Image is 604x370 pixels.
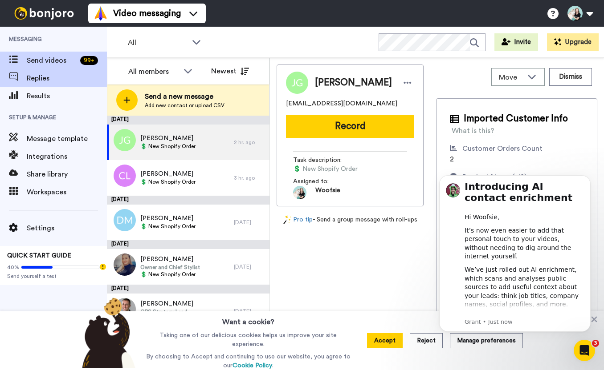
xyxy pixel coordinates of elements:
[144,352,353,370] p: By choosing to Accept and continuing to use our website, you agree to our .
[222,311,274,327] h3: Want a cookie?
[114,209,136,231] img: dm.png
[140,214,196,223] span: [PERSON_NAME]
[293,156,355,165] span: Task description :
[426,162,604,346] iframe: Intercom notifications message
[592,340,599,347] span: 3
[233,362,272,369] a: Cookie Policy
[574,340,595,361] iframe: Intercom live chat
[140,143,196,150] span: 💲 New Shopify Order
[464,112,568,125] span: Imported Customer Info
[140,178,196,185] span: 💲 New Shopify Order
[27,91,107,101] span: Results
[367,333,403,348] button: Accept
[99,263,107,271] div: Tooltip anchor
[107,196,269,205] div: [DATE]
[140,134,196,143] span: [PERSON_NAME]
[450,156,454,163] span: 2
[234,139,265,146] div: 2 hr. ago
[286,99,397,108] span: [EMAIL_ADDRESS][DOMAIN_NAME]
[549,68,592,86] button: Dismiss
[293,165,378,173] span: 💲 New Shopify Order
[145,102,224,109] span: Add new contact or upload CSV
[234,219,265,226] div: [DATE]
[7,253,71,259] span: QUICK START GUIDE
[128,66,179,77] div: All members
[499,72,523,83] span: Move
[286,115,414,138] button: Record
[140,271,200,278] span: 💲 New Shopify Order
[410,333,443,348] button: Reject
[27,133,107,144] span: Message template
[114,253,136,276] img: f10b11b9-aa3d-4555-ad4d-eed7f6c386ad.jpg
[27,151,107,162] span: Integrations
[107,285,269,294] div: [DATE]
[293,186,306,199] img: ae93a17f-83f2-4be8-8408-ca2db7b0ec57-1741647111.jpg
[283,215,313,225] a: Pro tip
[7,264,19,271] span: 40%
[80,56,98,65] div: 99 +
[145,91,224,102] span: Send a new message
[283,215,291,225] img: magic-wand.svg
[140,255,200,264] span: [PERSON_NAME]
[113,7,181,20] span: Video messaging
[293,177,355,186] span: Assigned to:
[452,125,494,136] div: What is this?
[140,169,196,178] span: [PERSON_NAME]
[234,174,265,181] div: 3 hr. ago
[27,223,107,233] span: Settings
[144,331,353,349] p: Taking one of our delicious cookies helps us improve your site experience.
[114,165,136,187] img: cl.png
[27,169,107,180] span: Share library
[94,6,108,20] img: vm-color.svg
[140,308,196,315] span: GPS Strategy Lead
[140,264,200,271] span: Owner and Chief Stylist
[204,62,256,80] button: Newest
[39,152,129,159] b: It’s designed to help you:
[494,33,538,51] button: Invite
[7,273,100,280] span: Send yourself a test
[315,76,392,89] span: [PERSON_NAME]
[315,186,340,199] span: Woofsie
[140,223,196,230] span: 💲 New Shopify Order
[27,73,107,84] span: Replies
[547,33,599,51] button: Upgrade
[39,156,158,164] p: Message from Grant, sent Just now
[234,308,265,315] div: [DATE]
[462,143,543,154] div: Customer Orders Count
[74,297,140,368] img: bear-with-cookie.png
[234,263,265,270] div: [DATE]
[107,116,269,125] div: [DATE]
[277,215,424,225] div: - Send a group message with roll-ups
[107,240,269,249] div: [DATE]
[140,299,196,308] span: [PERSON_NAME]
[11,7,78,20] img: bj-logo-header-white.svg
[27,55,77,66] span: Send videos
[286,72,308,94] img: Image of Jeanne G McMillen
[114,129,136,151] img: jg.png
[128,37,188,48] span: All
[39,152,158,204] div: ✅ Create more relevant, engaging videos ✅ Save time researching new leads ✅ Increase response rat...
[27,187,107,197] span: Workspaces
